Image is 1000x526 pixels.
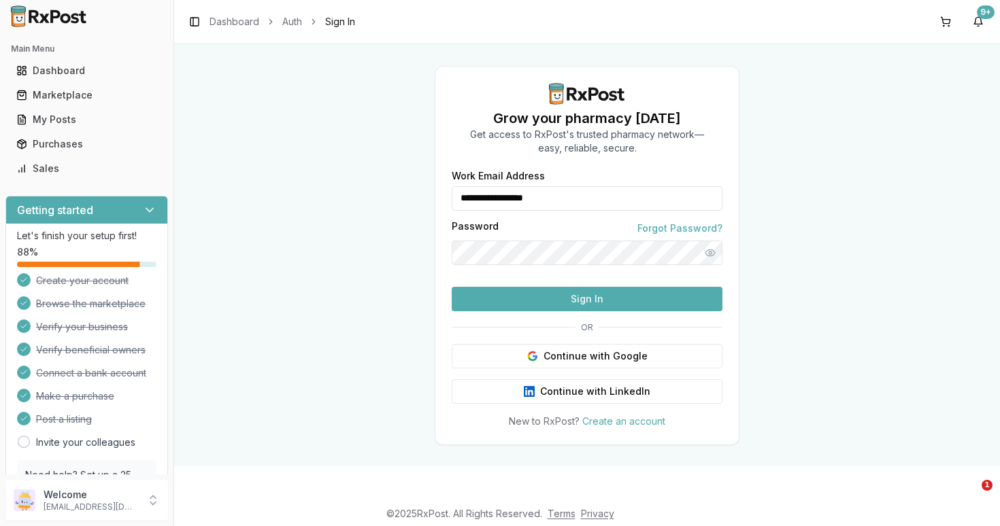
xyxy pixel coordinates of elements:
[698,241,722,265] button: Show password
[509,415,580,427] span: New to RxPost?
[282,15,302,29] a: Auth
[982,480,993,491] span: 1
[977,5,995,19] div: 9+
[36,343,146,357] span: Verify beneficial owners
[210,15,355,29] nav: breadcrumb
[210,15,259,29] a: Dashboard
[470,128,704,155] p: Get access to RxPost's trusted pharmacy network— easy, reliable, secure.
[16,137,157,151] div: Purchases
[5,158,168,179] button: Sales
[581,508,614,519] a: Privacy
[470,109,704,128] h1: Grow your pharmacy [DATE]
[14,489,35,511] img: User avatar
[17,245,38,259] span: 88 %
[452,379,722,404] button: Continue with LinkedIn
[11,83,163,107] a: Marketplace
[16,162,157,175] div: Sales
[36,366,146,380] span: Connect a bank account
[36,297,146,311] span: Browse the marketplace
[17,229,156,243] p: Let's finish your setup first!
[11,156,163,181] a: Sales
[452,171,722,181] label: Work Email Address
[527,351,538,362] img: Google
[576,322,599,333] span: OR
[5,109,168,130] button: My Posts
[5,60,168,82] button: Dashboard
[25,468,148,509] p: Need help? Set up a 25 minute call with our team to set up.
[36,320,128,334] span: Verify your business
[11,107,163,132] a: My Posts
[637,222,722,235] a: Forgot Password?
[544,83,631,105] img: RxPost Logo
[452,344,722,368] button: Continue with Google
[36,274,129,287] span: Create your account
[582,415,665,427] a: Create an account
[325,15,355,29] span: Sign In
[44,502,138,512] p: [EMAIL_ADDRESS][DOMAIN_NAME]
[36,389,114,403] span: Make a purchase
[954,480,986,512] iframe: Intercom live chat
[524,386,535,397] img: LinkedIn
[5,5,93,27] img: RxPost Logo
[452,222,499,235] label: Password
[36,436,135,449] a: Invite your colleagues
[452,287,722,311] button: Sign In
[548,508,576,519] a: Terms
[36,413,92,426] span: Post a listing
[16,113,157,126] div: My Posts
[44,488,138,502] p: Welcome
[5,133,168,155] button: Purchases
[11,43,163,54] h2: Main Menu
[16,88,157,102] div: Marketplace
[17,202,93,218] h3: Getting started
[5,84,168,106] button: Marketplace
[11,58,163,83] a: Dashboard
[11,132,163,156] a: Purchases
[967,11,989,33] button: 9+
[16,64,157,77] div: Dashboard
